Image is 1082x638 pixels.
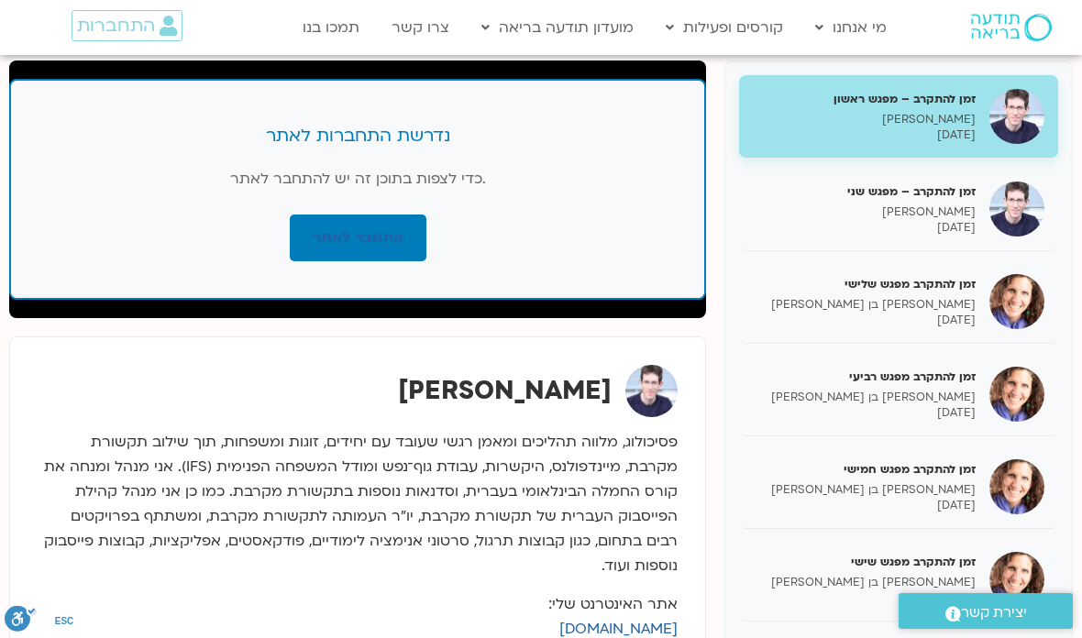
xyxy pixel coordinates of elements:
h5: זמן להתקרב מפגש חמישי [753,461,976,478]
p: [PERSON_NAME] בן [PERSON_NAME] [753,390,976,405]
img: זמן להתקרב מפגש שלישי [989,274,1044,329]
img: זמן להתקרב – מפגש שני [989,181,1044,236]
a: יצירת קשר [899,593,1073,629]
p: [PERSON_NAME] [753,204,976,220]
h5: זמן להתקרב מפגש רביעי [753,368,976,385]
p: [DATE] [753,127,976,143]
h5: זמן להתקרב מפגש שלישי [753,276,976,292]
a: מי אנחנו [806,10,896,45]
img: זמן להתקרב מפגש רביעי [989,367,1044,422]
p: פסיכולוג, מלווה תהליכים ומאמן רגשי שעובד עם יחידים, זוגות ומשפחות, תוך שילוב תקשורת מקרבת, מיינדפ... [38,430,678,578]
span: התחברות [77,16,155,36]
img: זמן להתקרב מפגש שישי [989,552,1044,607]
a: צרו קשר [382,10,458,45]
img: תודעה בריאה [971,14,1052,41]
strong: [PERSON_NAME] [398,373,612,408]
p: [DATE] [753,405,976,421]
p: [DATE] [753,313,976,328]
p: [DATE] [753,498,976,513]
img: זמן להתקרב מפגש חמישי [989,459,1044,514]
img: ערן טייכר [625,365,678,417]
a: תמכו בנו [293,10,369,45]
p: [DATE] [753,220,976,236]
p: [PERSON_NAME] [753,112,976,127]
h5: זמן להתקרב מפגש שישי [753,554,976,570]
h3: נדרשת התחברות לאתר [48,125,668,148]
p: כדי לצפות בתוכן זה יש להתחבר לאתר. [48,167,668,192]
a: התחבר לאתר [290,214,426,261]
p: [PERSON_NAME] בן [PERSON_NAME] [753,297,976,313]
img: זמן להתקרב – מפגש ראשון [989,89,1044,144]
a: מועדון תודעה בריאה [472,10,643,45]
a: קורסים ופעילות [657,10,792,45]
h5: זמן להתקרב – מפגש ראשון [753,91,976,107]
p: [DATE] [753,590,976,606]
h5: זמן להתקרב – מפגש שני [753,183,976,200]
p: [PERSON_NAME] בן [PERSON_NAME] [753,482,976,498]
p: [PERSON_NAME] בן [PERSON_NAME] [753,575,976,590]
a: התחברות [72,10,182,41]
span: יצירת קשר [961,600,1027,625]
